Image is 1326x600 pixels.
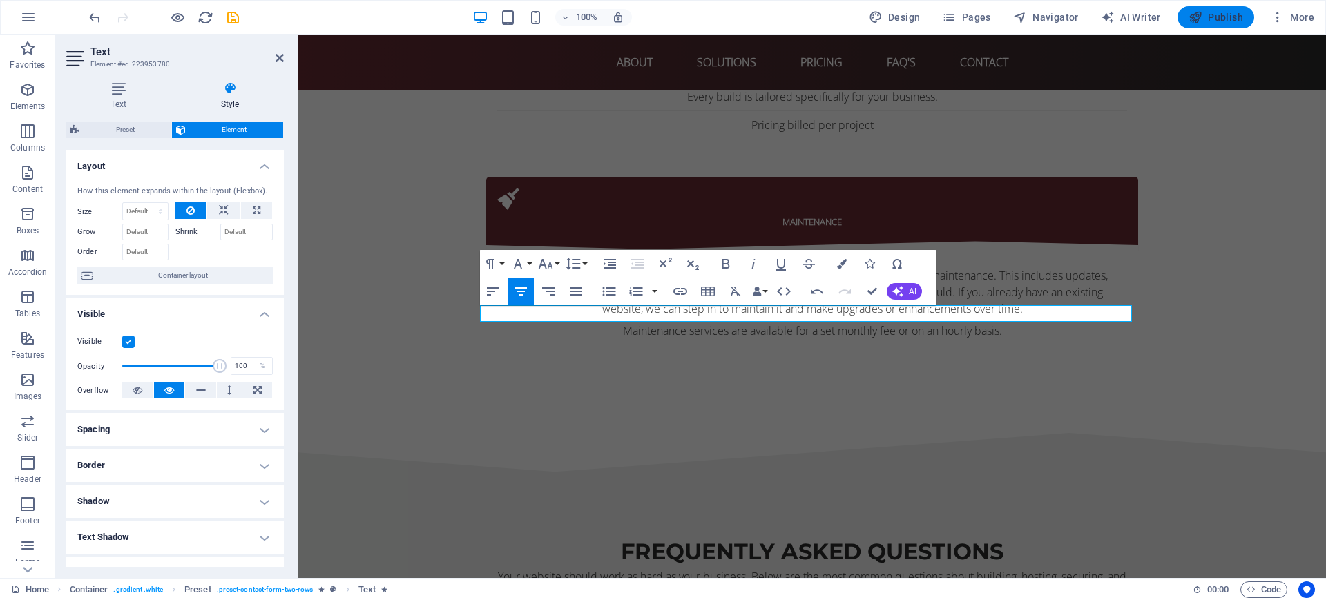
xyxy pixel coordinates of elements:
[14,391,42,402] p: Images
[17,432,39,443] p: Slider
[113,581,163,598] span: . gradient .white
[66,485,284,518] h4: Shadow
[77,267,273,284] button: Container layout
[66,521,284,554] h4: Text Shadow
[1298,581,1315,598] button: Usercentrics
[381,586,387,593] i: Element contains an animation
[90,46,284,58] h2: Text
[122,224,169,240] input: Default
[77,362,122,370] label: Opacity
[70,581,108,598] span: Click to select. Double-click to edit
[318,586,325,593] i: Element contains an animation
[680,250,706,278] button: Subscript
[217,581,314,598] span: . preset-contact-form-two-rows
[122,244,169,260] input: Default
[66,122,171,138] button: Preset
[1207,581,1229,598] span: 00 00
[649,278,660,305] button: Ordered List
[508,250,534,278] button: Font Family
[66,298,284,322] h4: Visible
[652,250,678,278] button: Superscript
[859,278,885,305] button: Confirm (Ctrl+⏎)
[15,557,40,568] p: Forms
[1240,581,1287,598] button: Code
[15,308,40,319] p: Tables
[66,449,284,482] h4: Border
[11,349,44,360] p: Features
[330,586,336,593] i: This element is a customizable preset
[563,278,589,305] button: Align Justify
[172,122,284,138] button: Element
[70,581,388,598] nav: breadcrumb
[942,10,990,24] span: Pages
[10,59,45,70] p: Favorites
[225,10,241,26] i: Save (Ctrl+S)
[887,283,922,300] button: AI
[66,413,284,446] h4: Spacing
[1193,581,1229,598] h6: Session time
[612,11,624,23] i: On resize automatically adjust zoom level to fit chosen device.
[87,10,103,26] i: Undo: Change orientation (Ctrl+Z)
[480,278,506,305] button: Align Left
[197,9,213,26] button: reload
[358,581,376,598] span: Click to select. Double-click to edit
[722,278,749,305] button: Clear Formatting
[184,581,211,598] span: Click to select. Double-click to edit
[869,10,921,24] span: Design
[15,515,40,526] p: Footer
[97,267,269,284] span: Container layout
[1217,584,1219,594] span: :
[597,250,623,278] button: Increase Indent
[190,122,280,138] span: Element
[77,383,122,399] label: Overflow
[555,9,604,26] button: 100%
[508,278,534,305] button: Align Center
[1265,6,1320,28] button: More
[77,224,122,240] label: Grow
[66,557,284,590] h4: Positioning
[596,278,622,305] button: Unordered List
[169,9,186,26] button: Click here to leave preview mode and continue editing
[84,122,167,138] span: Preset
[740,250,767,278] button: Italic (Ctrl+I)
[535,250,561,278] button: Font Size
[796,250,822,278] button: Strikethrough
[695,278,721,305] button: Insert Table
[856,250,883,278] button: Icons
[1271,10,1314,24] span: More
[667,278,693,305] button: Insert Link
[66,150,284,175] h4: Layout
[198,10,213,26] i: Reload page
[535,278,561,305] button: Align Right
[480,250,506,278] button: Paragraph Format
[750,278,769,305] button: Data Bindings
[175,224,220,240] label: Shrink
[1101,10,1161,24] span: AI Writer
[576,9,598,26] h6: 100%
[1095,6,1166,28] button: AI Writer
[863,6,926,28] div: Design (Ctrl+Alt+Y)
[11,581,49,598] a: Click to cancel selection. Double-click to open Pages
[884,250,910,278] button: Special Characters
[1178,6,1254,28] button: Publish
[624,250,651,278] button: Decrease Indent
[1008,6,1084,28] button: Navigator
[253,358,272,374] div: %
[90,58,256,70] h3: Element #ed-223953780
[77,244,122,260] label: Order
[1189,10,1243,24] span: Publish
[224,9,241,26] button: save
[563,250,589,278] button: Line Height
[77,208,122,215] label: Size
[1247,581,1281,598] span: Code
[10,142,45,153] p: Columns
[936,6,996,28] button: Pages
[804,278,830,305] button: Undo (Ctrl+Z)
[10,101,46,112] p: Elements
[77,333,122,350] label: Visible
[768,250,794,278] button: Underline (Ctrl+U)
[863,6,926,28] button: Design
[86,9,103,26] button: undo
[713,250,739,278] button: Bold (Ctrl+B)
[77,186,273,197] div: How this element expands within the layout (Flexbox).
